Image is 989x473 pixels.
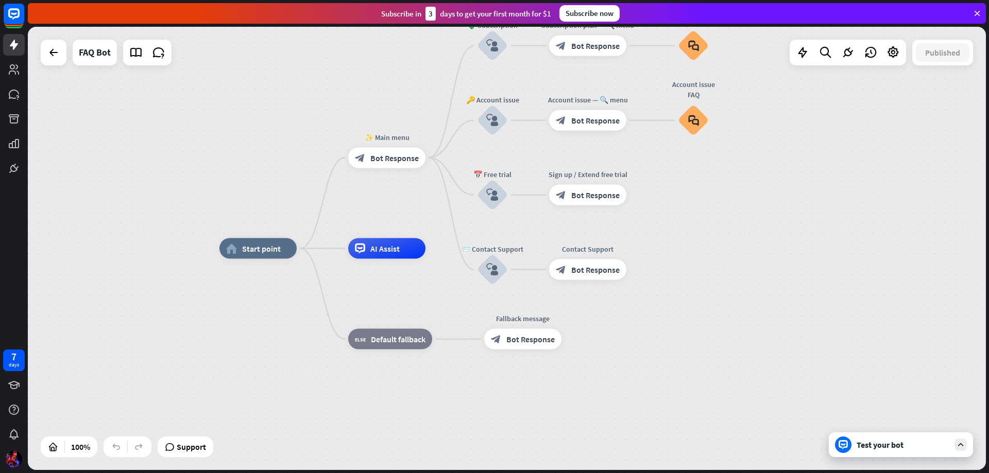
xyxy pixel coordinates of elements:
[491,334,501,344] i: block_bot_response
[8,4,39,35] button: Open LiveChat chat widget
[571,190,620,200] span: Bot Response
[242,243,281,254] span: Start point
[486,264,499,276] i: block_user_input
[916,43,969,62] button: Published
[556,41,566,51] i: block_bot_response
[355,152,365,163] i: block_bot_response
[506,334,555,344] span: Bot Response
[486,189,499,201] i: block_user_input
[670,79,717,100] div: Account issue FAQ
[371,334,425,344] span: Default fallback
[541,95,634,105] div: Account issue — 🔍 menu
[559,5,620,22] div: Subscribe now
[541,169,634,180] div: Sign up / Extend free trial
[79,40,111,65] div: FAQ Bot
[9,361,19,369] div: days
[226,243,237,254] i: home_2
[462,244,523,254] div: 📨 Contact Support
[355,334,366,344] i: block_fallback
[340,132,433,142] div: ✨ Main menu
[688,40,699,51] i: block_faq
[486,40,499,52] i: block_user_input
[462,95,523,105] div: 🔑 Account issue
[857,440,949,450] div: Test your bot
[571,265,620,275] span: Bot Response
[541,244,634,254] div: Contact Support
[3,349,25,371] a: 7 days
[571,115,620,126] span: Bot Response
[370,152,419,163] span: Bot Response
[68,439,93,455] div: 100%
[556,190,566,200] i: block_bot_response
[177,439,206,455] span: Support
[462,169,523,180] div: 📅 Free trial
[370,243,400,254] span: AI Assist
[11,352,16,361] div: 7
[556,115,566,126] i: block_bot_response
[688,115,699,126] i: block_faq
[486,114,499,127] i: block_user_input
[476,313,569,324] div: Fallback message
[381,7,551,21] div: Subscribe in days to get your first month for $1
[571,41,620,51] span: Bot Response
[556,265,566,275] i: block_bot_response
[425,7,436,21] div: 3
